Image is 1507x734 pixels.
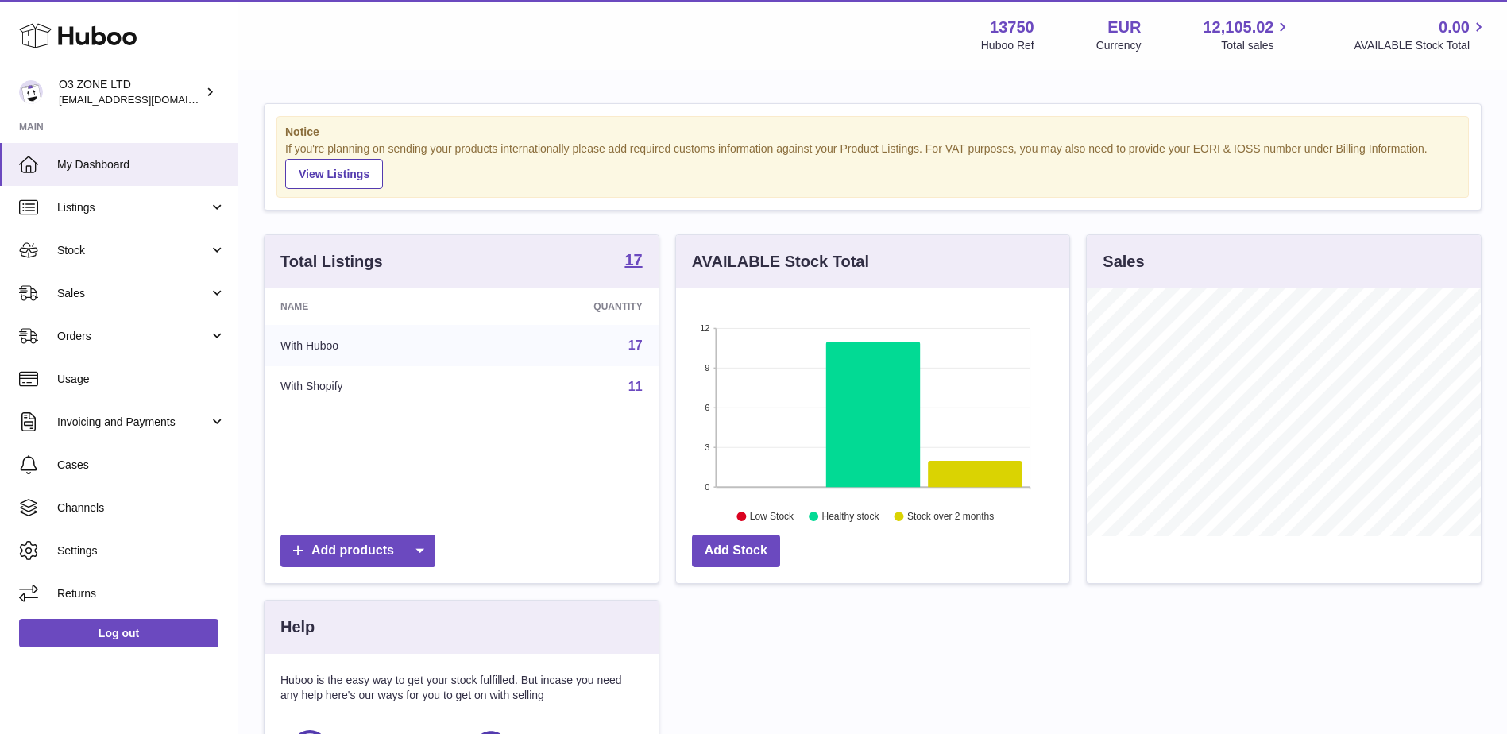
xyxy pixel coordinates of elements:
[624,252,642,271] a: 17
[57,157,226,172] span: My Dashboard
[265,288,477,325] th: Name
[57,372,226,387] span: Usage
[1439,17,1470,38] span: 0.00
[705,403,709,412] text: 6
[1354,17,1488,53] a: 0.00 AVAILABLE Stock Total
[57,586,226,601] span: Returns
[700,323,709,333] text: 12
[285,125,1460,140] strong: Notice
[1203,17,1292,53] a: 12,105.02 Total sales
[57,543,226,558] span: Settings
[59,93,234,106] span: [EMAIL_ADDRESS][DOMAIN_NAME]
[57,458,226,473] span: Cases
[477,288,658,325] th: Quantity
[981,38,1034,53] div: Huboo Ref
[280,251,383,272] h3: Total Listings
[59,77,202,107] div: O3 ZONE LTD
[1103,251,1144,272] h3: Sales
[280,616,315,638] h3: Help
[57,286,209,301] span: Sales
[1096,38,1142,53] div: Currency
[1354,38,1488,53] span: AVAILABLE Stock Total
[692,251,869,272] h3: AVAILABLE Stock Total
[57,329,209,344] span: Orders
[265,366,477,408] td: With Shopify
[57,243,209,258] span: Stock
[285,141,1460,189] div: If you're planning on sending your products internationally please add required customs informati...
[628,380,643,393] a: 11
[1107,17,1141,38] strong: EUR
[705,482,709,492] text: 0
[705,363,709,373] text: 9
[285,159,383,189] a: View Listings
[628,338,643,352] a: 17
[280,673,643,703] p: Huboo is the easy way to get your stock fulfilled. But incase you need any help here's our ways f...
[265,325,477,366] td: With Huboo
[750,511,794,522] text: Low Stock
[705,442,709,452] text: 3
[907,511,994,522] text: Stock over 2 months
[280,535,435,567] a: Add products
[57,200,209,215] span: Listings
[821,511,879,522] text: Healthy stock
[57,415,209,430] span: Invoicing and Payments
[990,17,1034,38] strong: 13750
[19,80,43,104] img: hello@o3zoneltd.co.uk
[1221,38,1292,53] span: Total sales
[19,619,218,647] a: Log out
[624,252,642,268] strong: 17
[57,500,226,516] span: Channels
[692,535,780,567] a: Add Stock
[1203,17,1273,38] span: 12,105.02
